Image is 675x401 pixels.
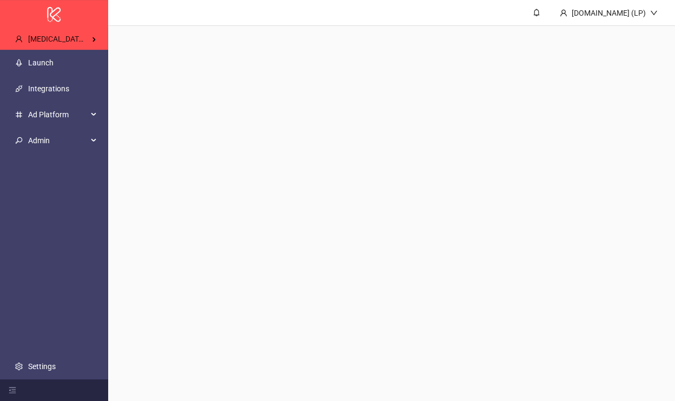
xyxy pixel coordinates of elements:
[28,35,171,43] span: [MEDICAL_DATA][PERSON_NAME]'s Kitchn
[28,104,88,125] span: Ad Platform
[15,35,23,43] span: user
[9,386,16,394] span: menu-fold
[15,137,23,144] span: key
[567,7,650,19] div: [DOMAIN_NAME] (LP)
[560,9,567,17] span: user
[533,9,540,16] span: bell
[650,9,658,17] span: down
[28,130,88,151] span: Admin
[28,58,54,67] a: Launch
[15,111,23,118] span: number
[28,84,69,93] a: Integrations
[28,362,56,371] a: Settings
